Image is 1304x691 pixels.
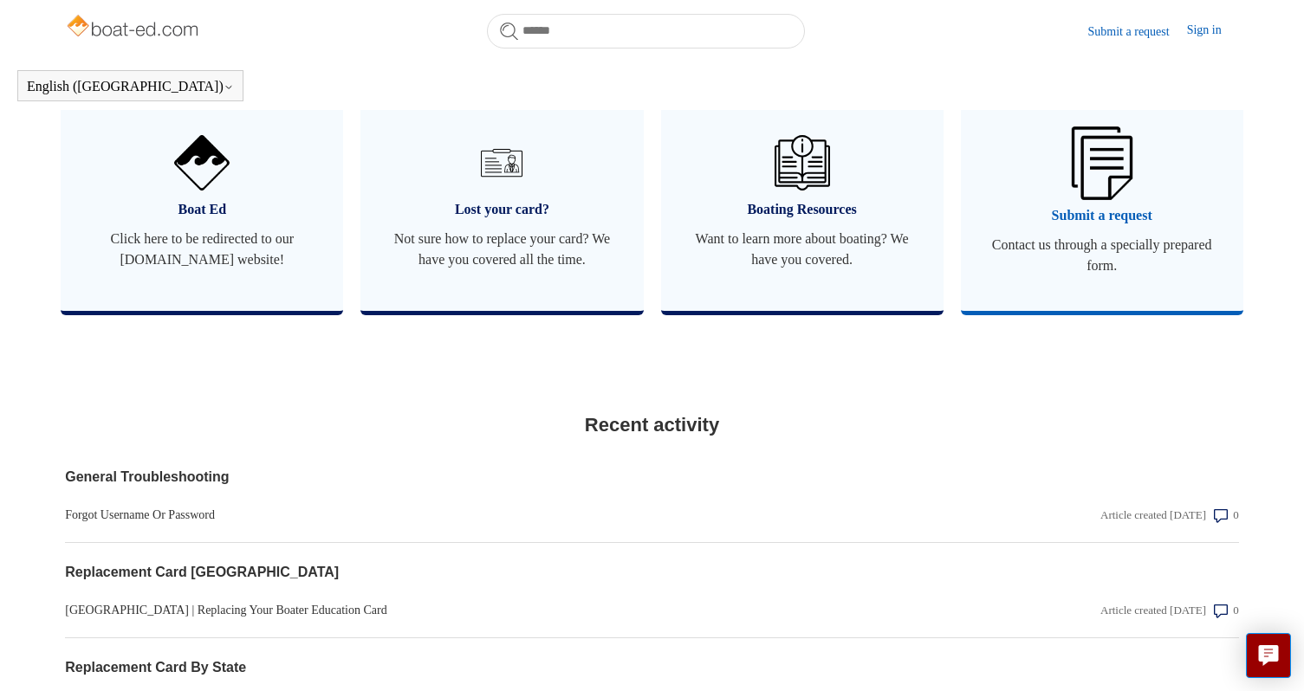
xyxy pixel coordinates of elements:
[61,95,343,311] a: Boat Ed Click here to be redirected to our [DOMAIN_NAME] website!
[775,135,830,191] img: 01HZPCYVZMCNPYXCC0DPA2R54M
[386,229,617,270] span: Not sure how to replace your card? We have you covered all the time.
[661,95,944,311] a: Boating Resources Want to learn more about boating? We have you covered.
[27,79,234,94] button: English ([GEOGRAPHIC_DATA])
[1187,21,1239,42] a: Sign in
[87,229,317,270] span: Click here to be redirected to our [DOMAIN_NAME] website!
[1088,23,1187,41] a: Submit a request
[386,199,617,220] span: Lost your card?
[65,410,1239,439] h2: Recent activity
[987,205,1217,226] span: Submit a request
[65,506,886,524] a: Forgot Username Or Password
[65,562,886,583] a: Replacement Card [GEOGRAPHIC_DATA]
[1100,602,1206,619] div: Article created [DATE]
[1100,507,1206,524] div: Article created [DATE]
[961,95,1243,311] a: Submit a request Contact us through a specially prepared form.
[1246,633,1291,678] button: Live chat
[1071,126,1132,199] img: 01HZPCYW3NK71669VZTW7XY4G9
[987,235,1217,276] span: Contact us through a specially prepared form.
[87,199,317,220] span: Boat Ed
[474,135,529,191] img: 01HZPCYVT14CG9T703FEE4SFXC
[687,199,918,220] span: Boating Resources
[487,14,805,48] input: Search
[687,229,918,270] span: Want to learn more about boating? We have you covered.
[65,10,203,45] img: Boat-Ed Help Center home page
[65,657,886,678] a: Replacement Card By State
[360,95,643,311] a: Lost your card? Not sure how to replace your card? We have you covered all the time.
[65,467,886,488] a: General Troubleshooting
[65,601,886,619] a: [GEOGRAPHIC_DATA] | Replacing Your Boater Education Card
[174,135,230,191] img: 01HZPCYVNCVF44JPJQE4DN11EA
